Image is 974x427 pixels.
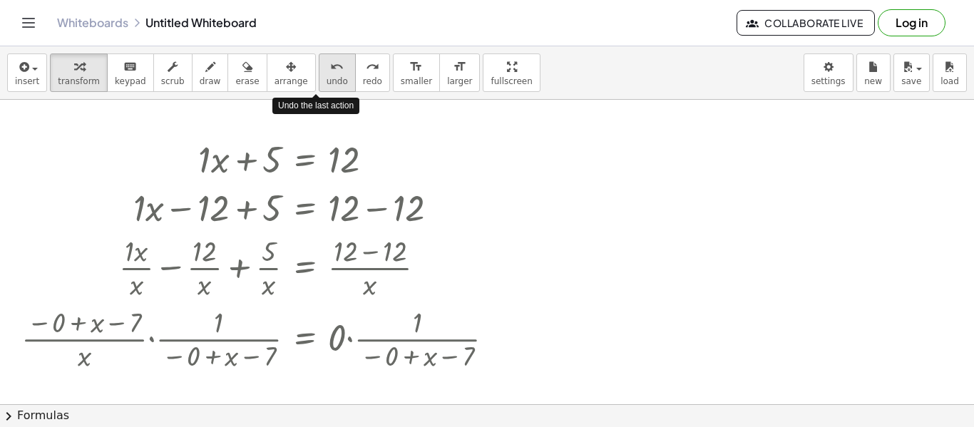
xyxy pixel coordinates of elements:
button: Toggle navigation [17,11,40,34]
span: redo [363,76,382,86]
button: erase [227,53,267,92]
button: insert [7,53,47,92]
span: fullscreen [491,76,532,86]
span: transform [58,76,100,86]
button: keyboardkeypad [107,53,154,92]
i: undo [330,58,344,76]
span: undo [327,76,348,86]
button: transform [50,53,108,92]
span: larger [447,76,472,86]
button: undoundo [319,53,356,92]
span: insert [15,76,39,86]
span: scrub [161,76,185,86]
button: Log in [878,9,945,36]
div: Undo the last action [272,98,359,114]
span: Collaborate Live [749,16,863,29]
span: draw [200,76,221,86]
button: format_sizelarger [439,53,480,92]
button: scrub [153,53,193,92]
span: save [901,76,921,86]
button: new [856,53,891,92]
button: Collaborate Live [737,10,875,36]
a: Whiteboards [57,16,128,30]
button: settings [804,53,853,92]
span: settings [811,76,846,86]
span: keypad [115,76,146,86]
span: new [864,76,882,86]
button: load [933,53,967,92]
span: smaller [401,76,432,86]
span: erase [235,76,259,86]
button: format_sizesmaller [393,53,440,92]
button: draw [192,53,229,92]
i: keyboard [123,58,137,76]
button: redoredo [355,53,390,92]
span: load [940,76,959,86]
button: arrange [267,53,316,92]
button: save [893,53,930,92]
i: format_size [453,58,466,76]
i: redo [366,58,379,76]
button: fullscreen [483,53,540,92]
i: format_size [409,58,423,76]
span: arrange [275,76,308,86]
